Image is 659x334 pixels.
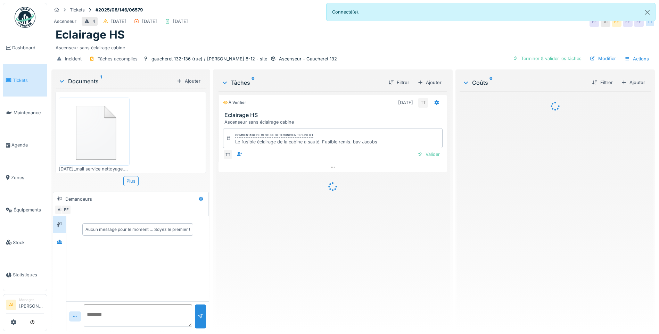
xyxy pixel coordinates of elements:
a: Équipements [3,194,47,226]
h3: Eclairage HS [224,112,444,118]
a: Stock [3,226,47,258]
div: Demandeurs [65,196,92,202]
li: AI [6,300,16,310]
div: Terminer & valider les tâches [510,54,584,63]
sup: 1 [100,77,102,85]
div: Filtrer [386,78,412,87]
sup: 0 [489,78,493,87]
span: Équipements [14,207,44,213]
div: 4 [92,18,95,25]
a: Zones [3,161,47,194]
div: [DATE] [111,18,126,25]
div: Plus [123,176,139,186]
div: TT [645,17,655,27]
a: Agenda [3,129,47,161]
a: AI Manager[PERSON_NAME] [6,297,44,314]
div: Tâches [221,78,383,87]
span: Maintenance [14,109,44,116]
div: gaucheret 132-136 (rue) / [PERSON_NAME] 8-12 - site [151,56,267,62]
div: Ajouter [415,78,444,87]
span: Statistiques [13,272,44,278]
img: 84750757-fdcc6f00-afbb-11ea-908a-1074b026b06b.png [60,99,128,164]
h1: Eclairage HS [56,28,125,41]
div: Ascenseur sans éclairage cabine [56,42,651,51]
div: Ajouter [618,78,648,87]
button: Close [640,3,655,22]
div: Commentaire de clôture de Technicien Technilift [235,133,313,138]
div: EF [590,17,599,27]
span: Tickets [13,77,44,84]
div: Ascenseur sans éclairage cabine [224,119,444,125]
div: Modifier [587,54,619,63]
strong: #2025/08/146/06579 [93,7,146,13]
div: TT [418,98,428,108]
a: Dashboard [3,32,47,64]
div: Le fusible éclairage de la cabine a sauté. Fusible remis. bav Jacobs [235,139,377,145]
div: Tâches accomplies [98,56,138,62]
div: Documents [58,77,174,85]
div: TT [223,150,233,159]
div: EF [61,205,71,215]
div: Ascenseur - Gaucheret 132 [279,56,337,62]
div: Valider [414,150,443,159]
a: Maintenance [3,97,47,129]
div: EF [612,17,621,27]
div: Actions [621,54,652,64]
img: Badge_color-CXgf-gQk.svg [15,7,35,28]
span: Agenda [11,142,44,148]
div: [DATE] [173,18,188,25]
div: Ascenseur [54,18,76,25]
a: Statistiques [3,259,47,291]
div: Incident [65,56,82,62]
sup: 0 [252,78,255,87]
div: Filtrer [589,78,616,87]
div: Connecté(e). [326,3,656,21]
div: À vérifier [223,100,246,106]
div: EF [634,17,644,27]
span: Dashboard [12,44,44,51]
span: Zones [11,174,44,181]
li: [PERSON_NAME] [19,297,44,312]
div: AI [601,17,610,27]
div: Ajouter [174,76,203,86]
div: Manager [19,297,44,302]
div: [DATE]_mail service nettoyage.msg [59,166,130,172]
div: Aucun message pour le moment … Soyez le premier ! [85,226,190,233]
div: EF [623,17,633,27]
div: Tickets [70,7,85,13]
a: Tickets [3,64,47,96]
div: AI [55,205,64,215]
span: Stock [13,239,44,246]
div: [DATE] [142,18,157,25]
div: [DATE] [398,99,413,106]
div: Coûts [462,78,586,87]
